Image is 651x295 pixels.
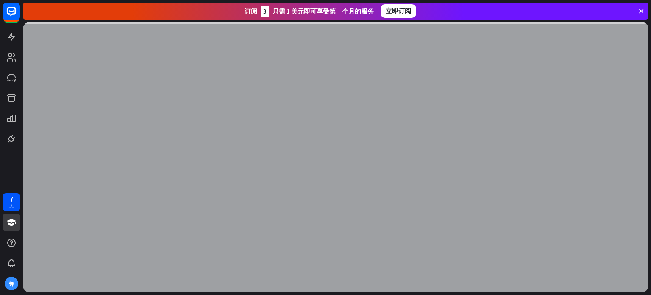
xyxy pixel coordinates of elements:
a: 7 天 [3,193,20,211]
font: 只需 1 美元即可享受第一个月的服务 [273,7,374,15]
font: 订阅 [245,7,257,15]
font: 钾 [9,281,14,287]
font: 立即订阅 [386,7,411,15]
font: 天 [9,203,14,208]
font: 3 [263,7,267,15]
font: 7 [9,194,14,204]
